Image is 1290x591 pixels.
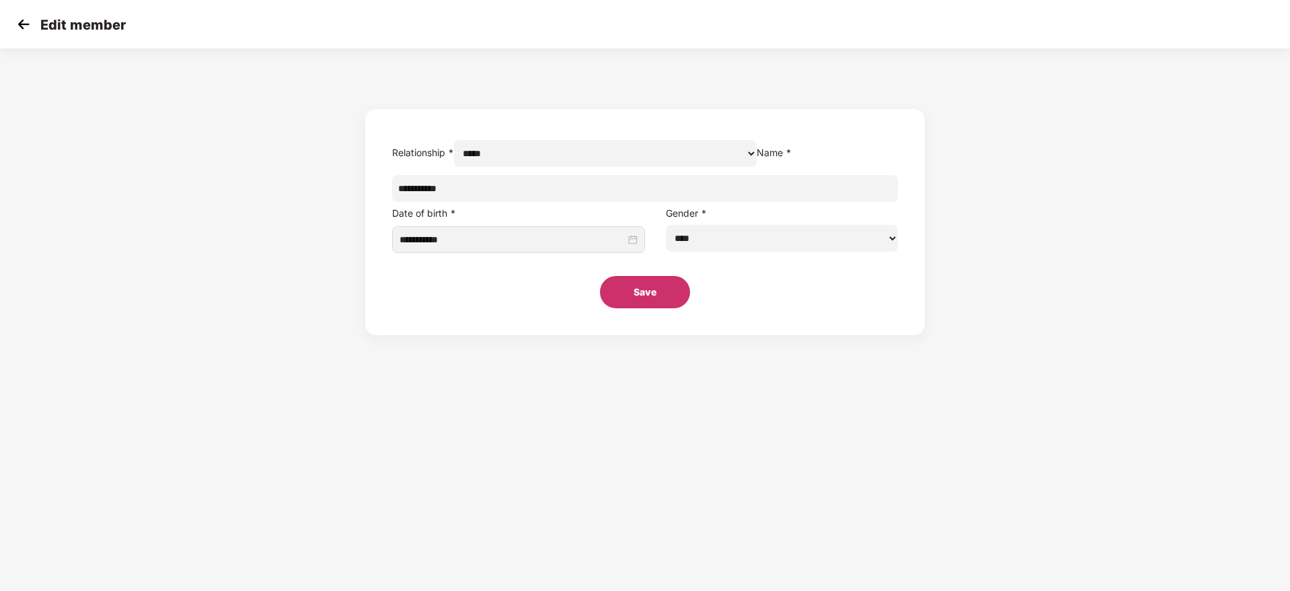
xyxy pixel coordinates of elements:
[757,147,792,158] label: Name *
[392,207,456,219] label: Date of birth *
[13,14,34,34] img: svg+xml;base64,PHN2ZyB4bWxucz0iaHR0cDovL3d3dy53My5vcmcvMjAwMC9zdmciIHdpZHRoPSIzMCIgaGVpZ2h0PSIzMC...
[600,276,690,308] button: Save
[666,207,707,219] label: Gender *
[392,147,454,158] label: Relationship *
[40,17,126,33] p: Edit member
